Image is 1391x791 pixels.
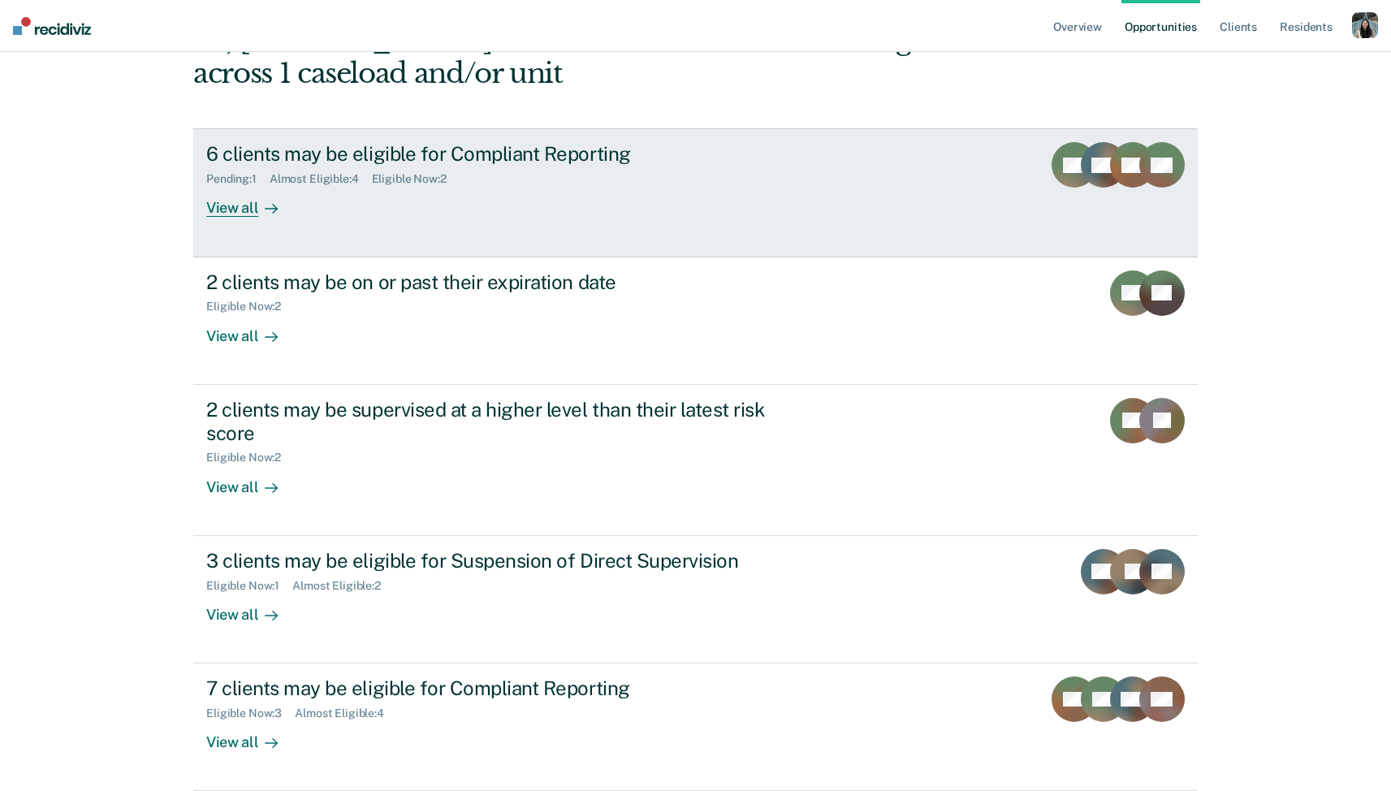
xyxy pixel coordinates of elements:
div: Hi, [PERSON_NAME]. We’ve found some outstanding items across 1 caseload and/or unit [193,24,996,90]
img: Recidiviz [13,17,91,35]
div: 2 clients may be supervised at a higher level than their latest risk score [206,398,776,445]
a: 2 clients may be on or past their expiration dateEligible Now:2View all [193,257,1198,385]
div: View all [206,465,297,496]
div: Pending : 1 [206,172,270,186]
div: Almost Eligible : 4 [270,172,372,186]
div: View all [206,186,297,218]
div: Eligible Now : 3 [206,707,295,720]
div: 6 clients may be eligible for Compliant Reporting [206,142,776,166]
div: 7 clients may be eligible for Compliant Reporting [206,676,776,700]
div: Eligible Now : 2 [206,300,294,313]
div: 2 clients may be on or past their expiration date [206,270,776,294]
a: 2 clients may be supervised at a higher level than their latest risk scoreEligible Now:2View all [193,385,1198,536]
a: 3 clients may be eligible for Suspension of Direct SupervisionEligible Now:1Almost Eligible:2View... [193,536,1198,663]
div: Eligible Now : 1 [206,579,292,593]
div: View all [206,592,297,624]
div: Eligible Now : 2 [206,451,294,465]
a: 7 clients may be eligible for Compliant ReportingEligible Now:3Almost Eligible:4View all [193,663,1198,791]
div: View all [206,313,297,345]
div: Almost Eligible : 2 [292,579,394,593]
div: Eligible Now : 2 [372,172,460,186]
div: View all [206,720,297,752]
div: 3 clients may be eligible for Suspension of Direct Supervision [206,549,776,573]
a: 6 clients may be eligible for Compliant ReportingPending:1Almost Eligible:4Eligible Now:2View all [193,128,1198,257]
div: Almost Eligible : 4 [295,707,397,720]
